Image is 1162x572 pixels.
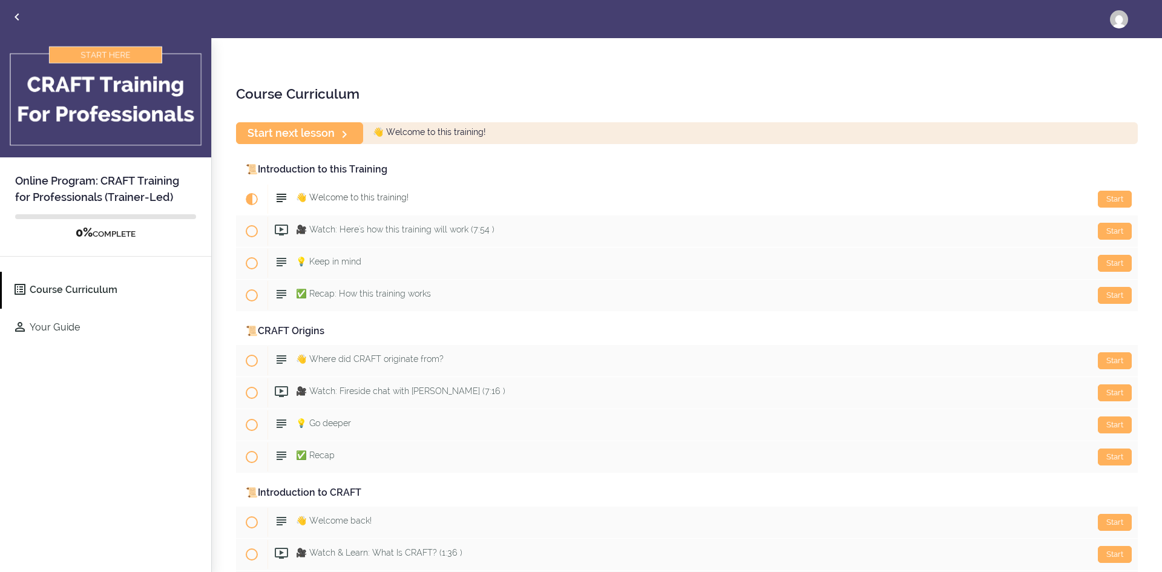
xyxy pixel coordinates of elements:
[1098,449,1132,465] div: Start
[236,441,1138,473] a: Start ✅ Recap
[236,156,1138,183] div: 📜Introduction to this Training
[1098,514,1132,531] div: Start
[236,345,1138,376] a: Start 👋 Where did CRAFT originate from?
[236,215,1138,247] a: Start 🎥 Watch: Here's how this training will work (7:54 )
[1098,255,1132,272] div: Start
[236,377,1138,409] a: Start 🎥 Watch: Fireside chat with [PERSON_NAME] (7:16 )
[296,450,335,460] span: ✅ Recap
[1098,223,1132,240] div: Start
[236,479,1138,507] div: 📜Introduction to CRAFT
[1098,191,1132,208] div: Start
[236,318,1138,345] div: 📜CRAFT Origins
[296,192,409,202] span: 👋 Welcome to this training!
[1098,384,1132,401] div: Start
[2,309,211,346] a: Your Guide
[236,84,1138,104] h2: Course Curriculum
[15,225,196,241] div: COMPLETE
[296,354,444,364] span: 👋 Where did CRAFT originate from?
[236,409,1138,441] a: Start 💡 Go deeper
[296,516,372,525] span: 👋 Welcome back!
[10,10,24,24] svg: Back to courses
[296,418,351,428] span: 💡 Go deeper
[236,280,1138,311] a: Start ✅ Recap: How this training works
[236,539,1138,570] a: Start 🎥 Watch & Learn: What Is CRAFT? (1:36 )
[296,548,462,557] span: 🎥 Watch & Learn: What Is CRAFT? (1:36 )
[1098,546,1132,563] div: Start
[1,1,33,36] a: Back to courses
[373,128,485,137] span: 👋 Welcome to this training!
[296,289,431,298] span: ✅ Recap: How this training works
[296,386,505,396] span: 🎥 Watch: Fireside chat with [PERSON_NAME] (7:16 )
[236,183,1138,215] a: Current item Start 👋 Welcome to this training!
[236,248,1138,279] a: Start 💡 Keep in mind
[1098,287,1132,304] div: Start
[1098,352,1132,369] div: Start
[76,225,93,240] span: 0%
[296,225,494,234] span: 🎥 Watch: Here's how this training will work (7:54 )
[1098,416,1132,433] div: Start
[236,183,268,215] span: Current item
[236,507,1138,538] a: Start 👋 Welcome back!
[296,257,361,266] span: 💡 Keep in mind
[236,122,363,143] a: Start next lesson
[1110,10,1128,28] img: rosanne-mcdaniel@ouhsc.edu
[2,272,211,309] a: Course Curriculum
